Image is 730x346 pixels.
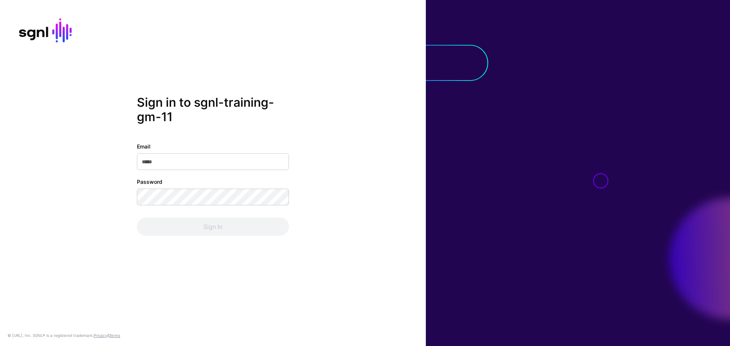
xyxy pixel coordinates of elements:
[109,333,120,338] a: Terms
[8,332,120,338] div: © [URL], Inc. SGNL® is a registered trademark. &
[94,333,107,338] a: Privacy
[137,178,162,186] label: Password
[137,95,289,124] h2: Sign in to sgnl-training-gm-11
[137,142,151,150] label: Email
